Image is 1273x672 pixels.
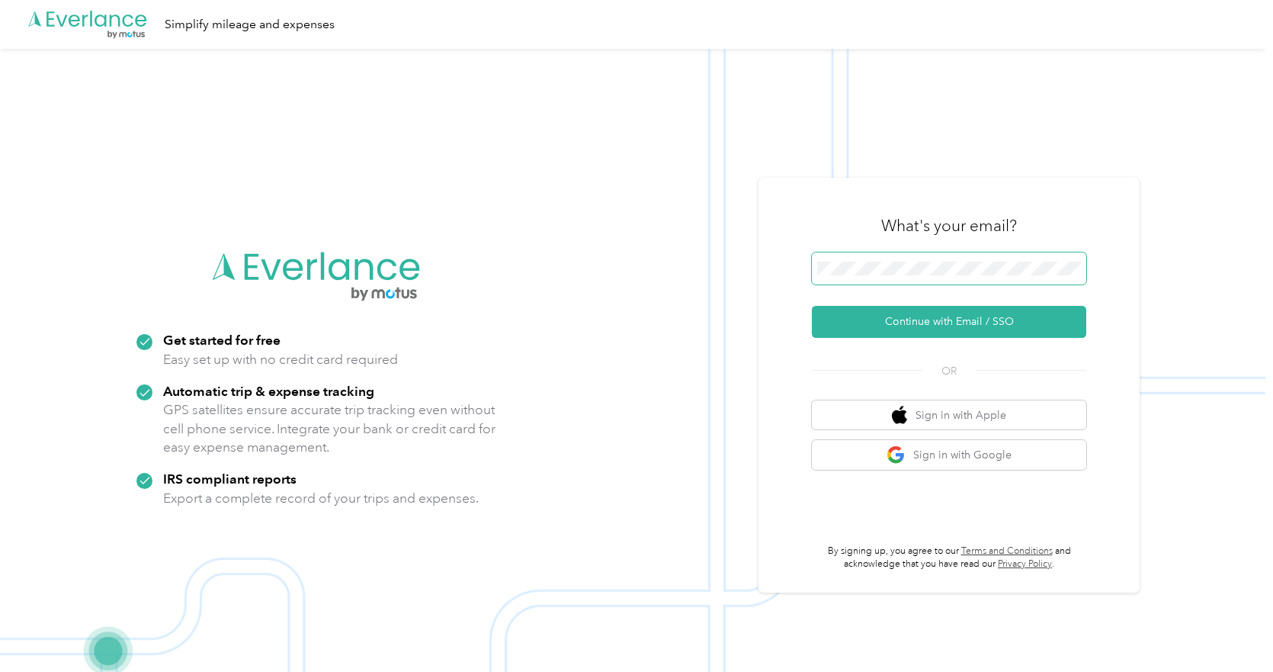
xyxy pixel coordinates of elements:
[892,406,907,425] img: apple logo
[922,363,976,379] span: OR
[163,471,297,487] strong: IRS compliant reports
[163,350,398,369] p: Easy set up with no credit card required
[812,306,1086,338] button: Continue with Email / SSO
[881,215,1017,236] h3: What's your email?
[163,400,496,457] p: GPS satellites ensure accurate trip tracking even without cell phone service. Integrate your bank...
[812,440,1086,470] button: google logoSign in with Google
[961,545,1053,557] a: Terms and Conditions
[887,445,906,465] img: google logo
[812,400,1086,430] button: apple logoSign in with Apple
[998,558,1052,570] a: Privacy Policy
[165,15,335,34] div: Simplify mileage and expenses
[812,545,1086,571] p: By signing up, you agree to our and acknowledge that you have read our .
[163,489,479,508] p: Export a complete record of your trips and expenses.
[163,383,374,399] strong: Automatic trip & expense tracking
[163,332,281,348] strong: Get started for free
